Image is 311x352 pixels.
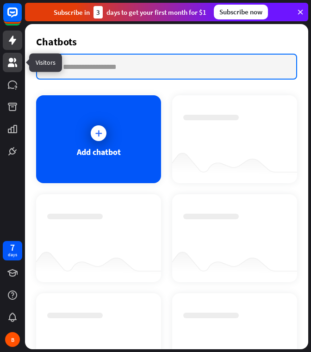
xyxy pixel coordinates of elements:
[93,6,103,19] div: 3
[54,6,206,19] div: Subscribe in days to get your first month for $1
[3,241,22,260] a: 7 days
[214,5,268,19] div: Subscribe now
[8,252,17,258] div: days
[10,243,15,252] div: 7
[77,147,121,157] div: Add chatbot
[36,35,77,48] div: Chatbots
[7,4,35,31] button: Open LiveChat chat widget
[5,332,20,347] div: B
